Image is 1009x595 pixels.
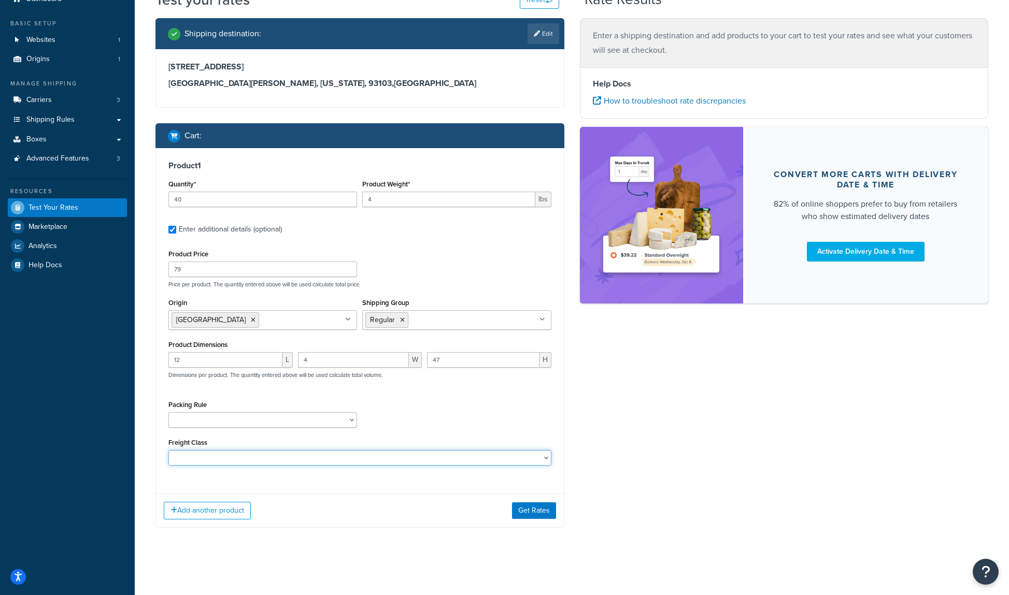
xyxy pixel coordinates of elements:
[168,62,551,72] h3: [STREET_ADDRESS]
[179,222,282,237] div: Enter additional details (optional)
[535,192,551,207] span: lbs
[26,55,50,64] span: Origins
[8,110,127,129] a: Shipping Rules
[8,31,127,50] li: Websites
[176,314,246,325] span: [GEOGRAPHIC_DATA]
[168,78,551,89] h3: [GEOGRAPHIC_DATA][PERSON_NAME], [US_STATE], 93103 , [GEOGRAPHIC_DATA]
[166,281,554,288] p: Price per product. The quantity entered above will be used calculate total price.
[26,115,75,124] span: Shipping Rules
[8,198,127,217] a: Test Your Rates
[29,242,57,251] span: Analytics
[26,154,89,163] span: Advanced Features
[8,217,127,236] a: Marketplace
[596,142,726,288] img: feature-image-ddt-36eae7f7280da8017bfb280eaccd9c446f90b1fe08728e4019434db127062ab4.png
[168,250,208,258] label: Product Price
[29,204,78,212] span: Test Your Rates
[768,169,963,190] div: Convert more carts with delivery date & time
[184,29,261,38] h2: Shipping destination :
[166,371,383,379] p: Dimensions per product. The quantity entered above will be used calculate total volume.
[26,36,55,45] span: Websites
[8,237,127,255] a: Analytics
[8,50,127,69] li: Origins
[8,149,127,168] li: Advanced Features
[8,149,127,168] a: Advanced Features3
[118,55,120,64] span: 1
[362,192,535,207] input: 0.00
[973,559,999,585] button: Open Resource Center
[768,198,963,223] div: 82% of online shoppers prefer to buy from retailers who show estimated delivery dates
[168,299,187,307] label: Origin
[168,161,551,171] h3: Product 1
[593,78,976,90] h4: Help Docs
[29,261,62,270] span: Help Docs
[282,352,293,368] span: L
[8,91,127,110] li: Carriers
[8,130,127,149] a: Boxes
[409,352,422,368] span: W
[370,314,395,325] span: Regular
[117,154,120,163] span: 3
[512,502,556,519] button: Get Rates
[168,180,196,188] label: Quantity*
[168,439,207,446] label: Freight Class
[593,28,976,57] p: Enter a shipping destination and add products to your cart to test your rates and see what your c...
[118,36,120,45] span: 1
[168,401,207,409] label: Packing Rule
[8,91,127,110] a: Carriers3
[539,352,551,368] span: H
[8,187,127,196] div: Resources
[164,502,251,519] button: Add another product
[184,131,202,140] h2: Cart :
[593,95,746,107] a: How to troubleshoot rate discrepancies
[8,256,127,274] a: Help Docs
[528,23,559,44] a: Edit
[117,96,120,105] span: 3
[8,31,127,50] a: Websites1
[362,180,410,188] label: Product Weight*
[807,242,925,262] a: Activate Delivery Date & Time
[168,341,228,349] label: Product Dimensions
[29,223,67,231] span: Marketplace
[168,192,357,207] input: 0
[8,19,127,28] div: Basic Setup
[362,299,409,307] label: Shipping Group
[168,226,176,234] input: Enter additional details (optional)
[8,50,127,69] a: Origins1
[8,79,127,88] div: Manage Shipping
[26,135,47,144] span: Boxes
[26,96,52,105] span: Carriers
